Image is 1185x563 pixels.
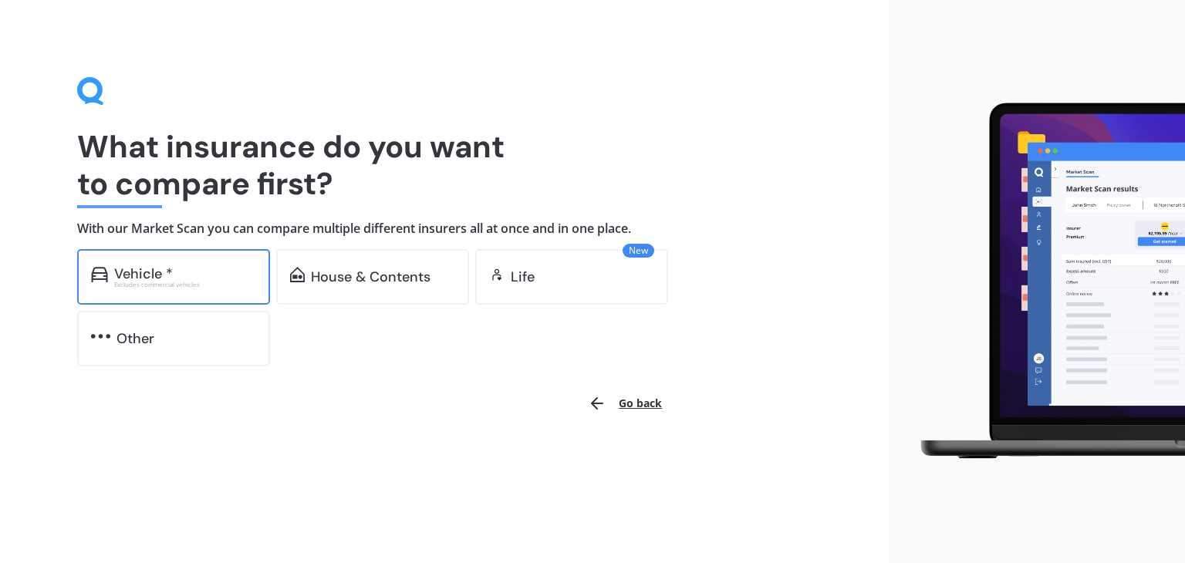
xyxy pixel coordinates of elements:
div: House & Contents [311,269,430,285]
button: Go back [579,385,671,422]
img: car.f15378c7a67c060ca3f3.svg [91,267,108,282]
div: Life [511,269,535,285]
div: Vehicle * [114,266,173,281]
div: Other [116,331,154,346]
img: other.81dba5aafe580aa69f38.svg [91,329,110,344]
h1: What insurance do you want to compare first? [77,128,812,202]
img: laptop.webp [901,95,1185,467]
img: life.f720d6a2d7cdcd3ad642.svg [489,267,505,282]
span: New [623,244,654,258]
h4: With our Market Scan you can compare multiple different insurers all at once and in one place. [77,221,812,237]
div: Excludes commercial vehicles [114,281,256,288]
img: home-and-contents.b802091223b8502ef2dd.svg [290,267,305,282]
